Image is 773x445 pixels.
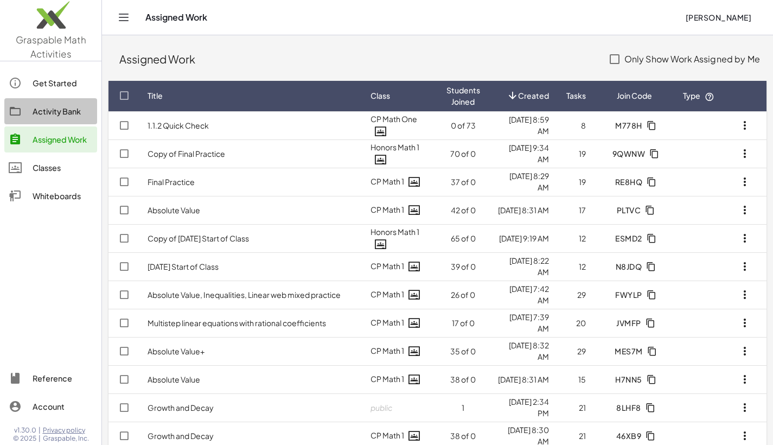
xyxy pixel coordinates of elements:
span: | [39,434,41,443]
div: Account [33,400,93,413]
div: Assigned Work [33,133,93,146]
td: Honors Math 1 [362,224,438,252]
button: 8LHF8 [608,398,662,417]
div: Assigned Work [119,52,598,67]
span: Created [518,90,549,101]
td: [DATE] 8:31 AM [489,196,558,224]
td: 39 of 0 [438,252,489,281]
button: H7NN5 [606,370,663,389]
td: 29 [558,337,595,365]
td: [DATE] 7:42 AM [489,281,558,309]
td: [DATE] 8:32 AM [489,337,558,365]
span: Join Code [617,90,652,101]
td: 38 of 0 [438,365,489,393]
span: | [39,426,41,435]
a: Absolute Value [148,205,200,215]
div: Reference [33,372,93,385]
td: [DATE] 9:34 AM [489,139,558,168]
span: v1.30.0 [14,426,36,435]
a: Absolute Value [148,374,200,384]
span: ESMD2 [615,233,642,243]
a: Multistep linear equations with rational coefficients [148,318,326,328]
div: Classes [33,161,93,174]
a: Absolute Value+ [148,346,205,356]
span: MES7M [615,346,643,356]
td: [DATE] 8:29 AM [489,168,558,196]
a: Reference [4,365,97,391]
td: CP Math 1 [362,365,438,393]
span: PLTVC [616,205,641,215]
td: 29 [558,281,595,309]
td: CP Math 1 [362,281,438,309]
a: 1.1.2 Quick Check [148,120,209,130]
span: Tasks [566,90,586,101]
span: RE8HQ [615,177,642,187]
span: Graspable, Inc. [43,434,89,443]
span: 9QWNW [612,149,645,158]
td: CP Math 1 [362,252,438,281]
span: public [370,403,393,412]
button: JVMFP [608,313,662,333]
td: CP Math One [362,111,438,139]
button: N8JDQ [606,257,662,276]
td: CP Math 1 [362,196,438,224]
td: [DATE] 2:34 PM [489,393,558,422]
td: 0 of 73 [438,111,489,139]
a: Copy of Final Practice [148,149,225,158]
button: M778H [606,116,663,135]
button: PLTVC [608,200,661,220]
span: JVMFP [616,318,641,328]
td: 12 [558,252,595,281]
span: Type [683,91,714,100]
button: 9QWNW [603,144,666,163]
a: Get Started [4,70,97,96]
td: 37 of 0 [438,168,489,196]
span: © 2025 [13,434,36,443]
a: Absolute Value, Inequalities, Linear web mixed practice [148,290,341,300]
td: [DATE] 7:39 AM [489,309,558,337]
td: [DATE] 8:59 AM [489,111,558,139]
a: Copy of [DATE] Start of Class [148,233,249,243]
span: Students Joined [446,85,480,107]
div: Activity Bank [33,105,93,118]
span: Class [370,90,390,101]
span: M778H [615,120,642,130]
button: MES7M [606,341,663,361]
button: RE8HQ [606,172,663,192]
td: 8 [558,111,595,139]
a: Growth and Decay [148,431,214,441]
td: 65 of 0 [438,224,489,252]
td: 17 [558,196,595,224]
td: CP Math 1 [362,309,438,337]
td: CP Math 1 [362,337,438,365]
button: [PERSON_NAME] [676,8,760,27]
td: 19 [558,139,595,168]
label: Only Show Work Assigned by Me [624,46,760,72]
a: Assigned Work [4,126,97,152]
td: 26 of 0 [438,281,489,309]
button: ESMD2 [606,228,663,248]
span: 8LHF8 [616,403,641,412]
td: [DATE] 8:22 AM [489,252,558,281]
a: Whiteboards [4,183,97,209]
td: 42 of 0 [438,196,489,224]
td: Honors Math 1 [362,139,438,168]
td: CP Math 1 [362,168,438,196]
a: Growth and Decay [148,403,214,412]
td: 70 of 0 [438,139,489,168]
td: [DATE] 8:31 AM [489,365,558,393]
span: 46XB9 [616,431,641,441]
button: Toggle navigation [115,9,132,26]
td: 21 [558,393,595,422]
span: H7NN5 [615,374,642,384]
div: Whiteboards [33,189,93,202]
span: N8JDQ [615,262,642,271]
span: [PERSON_NAME] [685,12,751,22]
div: Get Started [33,77,93,90]
td: 15 [558,365,595,393]
button: FWYLP [606,285,663,304]
td: 12 [558,224,595,252]
span: FWYLP [615,290,642,300]
a: Classes [4,155,97,181]
a: Privacy policy [43,426,89,435]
